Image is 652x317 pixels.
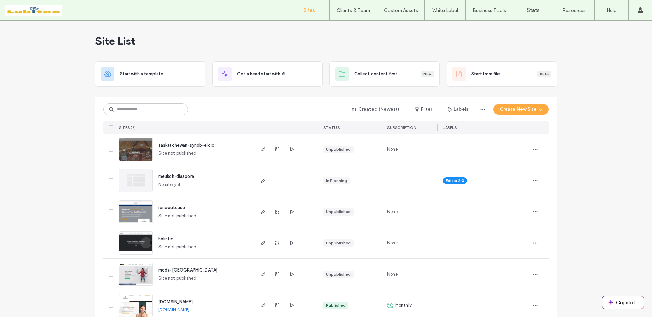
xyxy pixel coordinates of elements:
div: Unpublished [326,146,351,152]
a: saskatchewan-synob-elcic [158,143,214,148]
div: Unpublished [326,240,351,246]
img: project thumbnail [119,169,152,192]
a: mcda-[GEOGRAPHIC_DATA] [158,267,217,273]
button: Created (Newest) [346,104,405,115]
div: Beta [537,71,551,77]
span: Collect content first [354,71,397,77]
span: STATUS [323,125,340,130]
a: renewatease [158,205,185,210]
span: None [387,271,398,278]
span: Site List [95,34,135,48]
span: Start with a template [120,71,163,77]
div: Collect content firstNew [329,61,440,87]
button: Copilot [602,296,644,309]
a: holistic [158,236,174,241]
span: None [387,208,398,215]
label: Custom Assets [384,7,418,13]
span: Site not published [158,212,197,219]
div: Start with a template [95,61,205,87]
button: Labels [441,104,474,115]
span: None [387,146,398,153]
div: In Planning [326,178,347,184]
div: New [421,71,434,77]
span: Site not published [158,150,197,157]
span: Start from file [471,71,500,77]
span: Editor 2.0 [446,178,464,184]
span: Site not published [158,275,197,282]
label: Clients & Team [337,7,370,13]
span: SUBSCRIPTION [387,125,416,130]
label: Resources [562,7,586,13]
span: LABELS [443,125,457,130]
div: Get a head start with AI [212,61,323,87]
span: Site not published [158,244,197,250]
span: Get a head start with AI [237,71,285,77]
div: Unpublished [326,271,351,277]
div: Unpublished [326,209,351,215]
label: Help [606,7,617,13]
div: Start from fileBeta [447,61,557,87]
span: No site yet [158,181,181,188]
button: Filter [408,104,439,115]
a: [DOMAIN_NAME] [158,307,189,312]
label: Stats [527,7,540,13]
label: Sites [304,7,315,13]
button: Create New Site [493,104,549,115]
span: Monthly [395,302,412,309]
span: None [387,240,398,246]
a: meukoh-diaspora [158,174,194,179]
label: White Label [432,7,458,13]
span: SITES (6) [119,125,136,130]
a: [DOMAIN_NAME] [158,299,193,304]
div: Published [326,302,346,309]
label: Business Tools [473,7,506,13]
